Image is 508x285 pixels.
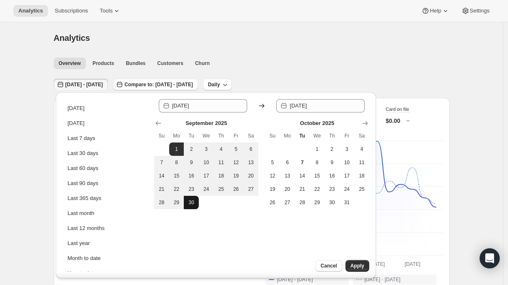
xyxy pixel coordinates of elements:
[184,156,199,169] button: Tuesday September 9 2025
[68,269,97,277] div: Year to date
[232,172,240,179] span: 19
[13,5,48,17] button: Analytics
[328,159,336,166] span: 9
[265,182,280,196] button: Sunday October 19 2025
[315,260,342,272] button: Cancel
[298,186,306,192] span: 21
[265,196,280,209] button: Sunday October 26 2025
[343,159,351,166] span: 10
[65,117,148,130] button: [DATE]
[354,156,369,169] button: Saturday October 11 2025
[202,132,210,139] span: We
[203,79,232,90] button: Daily
[313,199,321,206] span: 29
[328,186,336,192] span: 23
[229,142,244,156] button: Friday September 5 2025
[295,182,310,196] button: Tuesday October 21 2025
[68,254,101,262] div: Month to date
[354,169,369,182] button: Saturday October 18 2025
[298,172,306,179] span: 14
[350,262,364,269] span: Apply
[95,5,126,17] button: Tools
[313,132,321,139] span: We
[187,146,195,152] span: 2
[268,172,277,179] span: 12
[283,132,292,139] span: Mo
[217,172,225,179] span: 18
[93,60,114,67] span: Products
[295,129,310,142] th: Tuesday
[325,196,340,209] button: Thursday October 30 2025
[59,60,81,67] span: Overview
[184,129,199,142] th: Tuesday
[340,182,355,196] button: Friday October 24 2025
[217,146,225,152] span: 4
[359,117,371,129] button: Show next month, November 2025
[295,156,310,169] button: Today Tuesday October 7 2025
[247,159,255,166] span: 13
[65,81,103,88] span: [DATE] - [DATE]
[310,129,325,142] th: Wednesday
[358,159,366,166] span: 11
[247,186,255,192] span: 27
[354,142,369,156] button: Saturday October 4 2025
[386,107,409,112] span: Card on file
[320,262,337,269] span: Cancel
[232,186,240,192] span: 26
[343,172,351,179] span: 17
[265,156,280,169] button: Sunday October 5 2025
[187,132,195,139] span: Tu
[154,196,169,209] button: Sunday September 28 2025
[68,179,98,187] div: Last 90 days
[65,222,148,235] button: Last 12 months
[68,104,85,112] div: [DATE]
[199,182,214,196] button: Wednesday September 24 2025
[68,209,94,217] div: Last month
[173,199,181,206] span: 29
[340,169,355,182] button: Friday October 17 2025
[358,146,366,152] span: 4
[310,182,325,196] button: Wednesday October 22 2025
[354,182,369,196] button: Saturday October 25 2025
[247,132,255,139] span: Sa
[208,81,220,88] span: Daily
[173,146,181,152] span: 1
[153,117,164,129] button: Show previous month, August 2025
[157,60,183,67] span: Customers
[310,142,325,156] button: Wednesday October 1 2025
[195,60,210,67] span: Churn
[232,132,240,139] span: Fr
[158,159,166,166] span: 7
[295,169,310,182] button: Tuesday October 14 2025
[268,159,277,166] span: 5
[298,159,306,166] span: 7
[283,172,292,179] span: 13
[126,60,145,67] span: Bundles
[217,186,225,192] span: 25
[154,156,169,169] button: Sunday September 7 2025
[358,132,366,139] span: Sa
[268,199,277,206] span: 26
[325,169,340,182] button: Thursday October 16 2025
[313,146,321,152] span: 1
[298,132,306,139] span: Tu
[54,33,90,42] span: Analytics
[313,159,321,166] span: 8
[456,5,495,17] button: Settings
[268,132,277,139] span: Su
[243,142,258,156] button: Saturday September 6 2025
[298,199,306,206] span: 28
[416,5,454,17] button: Help
[328,132,336,139] span: Th
[310,156,325,169] button: Wednesday October 8 2025
[229,129,244,142] th: Friday
[229,182,244,196] button: Friday September 26 2025
[214,142,229,156] button: Thursday September 4 2025
[214,169,229,182] button: Thursday September 18 2025
[214,156,229,169] button: Thursday September 11 2025
[343,146,351,152] span: 3
[470,7,490,14] span: Settings
[280,156,295,169] button: Monday October 6 2025
[173,159,181,166] span: 8
[325,129,340,142] th: Thursday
